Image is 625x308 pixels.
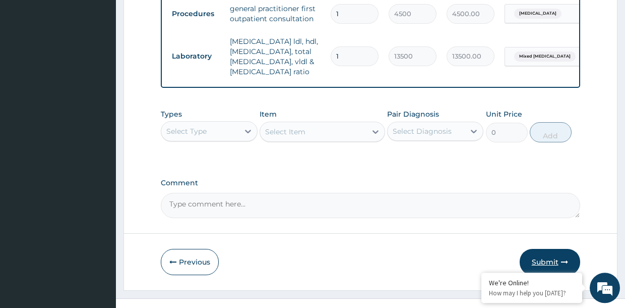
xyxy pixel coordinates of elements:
[530,122,572,142] button: Add
[260,109,277,119] label: Item
[520,249,580,275] button: Submit
[5,203,192,238] textarea: Type your message and hit 'Enter'
[165,5,190,29] div: Minimize live chat window
[489,278,575,287] div: We're Online!
[514,9,561,19] span: [MEDICAL_DATA]
[514,52,576,62] span: Mixed [MEDICAL_DATA]
[52,57,169,70] div: Chat with us now
[58,91,139,193] span: We're online!
[161,249,219,275] button: Previous
[19,50,41,76] img: d_794563401_company_1708531726252_794563401
[161,110,182,119] label: Types
[225,31,326,82] td: [MEDICAL_DATA] ldl, hdl, [MEDICAL_DATA], total [MEDICAL_DATA], vldl & [MEDICAL_DATA] ratio
[167,47,225,66] td: Laboratory
[167,5,225,23] td: Procedures
[161,179,580,187] label: Comment
[489,289,575,297] p: How may I help you today?
[486,109,522,119] label: Unit Price
[393,126,452,136] div: Select Diagnosis
[166,126,207,136] div: Select Type
[387,109,439,119] label: Pair Diagnosis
